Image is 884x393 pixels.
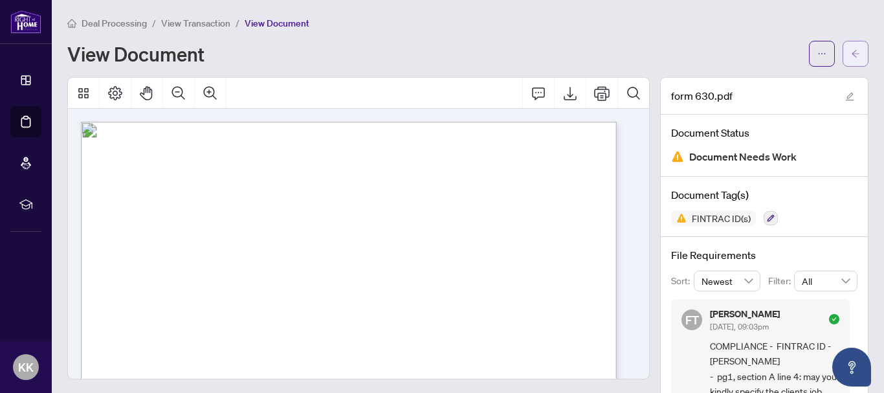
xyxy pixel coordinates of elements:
[702,271,753,291] span: Newest
[671,210,687,226] img: Status Icon
[851,49,860,58] span: arrow-left
[671,150,684,163] img: Document Status
[845,92,854,101] span: edit
[689,148,797,166] span: Document Needs Work
[710,322,769,331] span: [DATE], 09:03pm
[152,16,156,30] li: /
[687,214,756,223] span: FINTRAC ID(s)
[671,88,733,104] span: form 630.pdf
[67,19,76,28] span: home
[710,309,780,319] h5: [PERSON_NAME]
[817,49,826,58] span: ellipsis
[832,348,871,387] button: Open asap
[82,17,147,29] span: Deal Processing
[236,16,239,30] li: /
[829,314,839,324] span: check-circle
[245,17,309,29] span: View Document
[161,17,230,29] span: View Transaction
[671,125,857,140] h4: Document Status
[18,358,34,376] span: KK
[768,274,794,288] p: Filter:
[10,10,41,34] img: logo
[671,247,857,263] h4: File Requirements
[685,311,699,329] span: FT
[67,43,204,64] h1: View Document
[671,187,857,203] h4: Document Tag(s)
[802,271,850,291] span: All
[671,274,694,288] p: Sort:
